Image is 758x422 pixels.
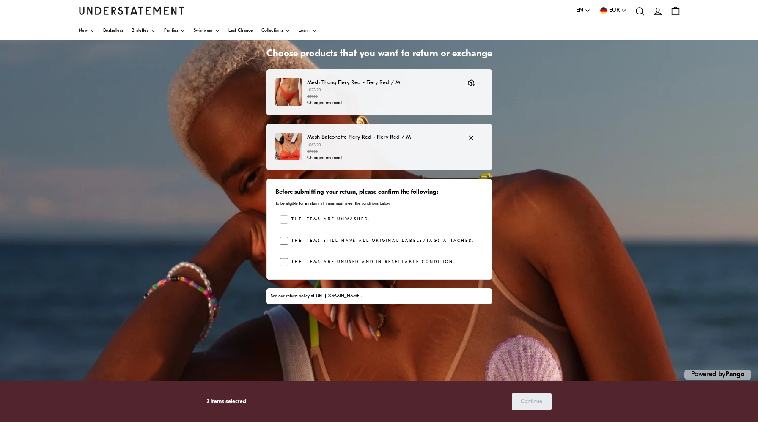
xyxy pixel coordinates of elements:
[228,29,253,33] span: Last Chance
[307,78,459,87] p: Mesh Thong Fiery Red - Fiery Red / M
[725,371,744,378] a: Pango
[79,7,184,14] a: Understatement Homepage
[314,294,361,299] a: [URL][DOMAIN_NAME]
[228,22,253,40] a: Last Chance
[103,29,123,33] span: Bestsellers
[288,215,370,224] label: The items are unwashed.
[288,237,474,245] label: The items still have all original labels/tags attached.
[288,258,455,266] label: The items are unused and in resellable condition.
[684,370,751,380] p: Powered by
[299,29,310,33] span: Learn
[275,188,482,197] h3: Before submitting your return, please confirm the following:
[164,29,178,33] span: Panties
[79,22,95,40] a: New
[307,133,459,142] p: Mesh Balconette Fiery Red - Fiery Red / M
[299,22,317,40] a: Learn
[261,22,290,40] a: Collections
[307,87,459,100] p: €23.20
[194,22,220,40] a: Swimwear
[307,150,318,153] strike: €79.00
[599,6,627,15] button: EUR
[275,78,302,106] img: FIRE-STR-004-M-fiery-red_8.jpg
[79,29,88,33] span: New
[275,133,302,160] img: 81_0f92107d-7948-481d-8654-a790903c87eb.jpg
[103,22,123,40] a: Bestsellers
[609,6,620,15] span: EUR
[132,29,148,33] span: Bralettes
[261,29,283,33] span: Collections
[307,95,318,99] strike: €29.00
[164,22,185,40] a: Panties
[194,29,213,33] span: Swimwear
[132,22,156,40] a: Bralettes
[307,155,459,162] p: Changed my mind
[271,293,487,300] div: See our return policy at .
[576,6,583,15] span: EN
[307,100,459,107] p: Changed my mind
[307,142,459,155] p: €63.20
[275,201,482,206] p: To be eligible for a return, all items must meet the conditions below.
[266,48,492,60] h1: Choose products that you want to return or exchange
[576,6,590,15] button: EN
